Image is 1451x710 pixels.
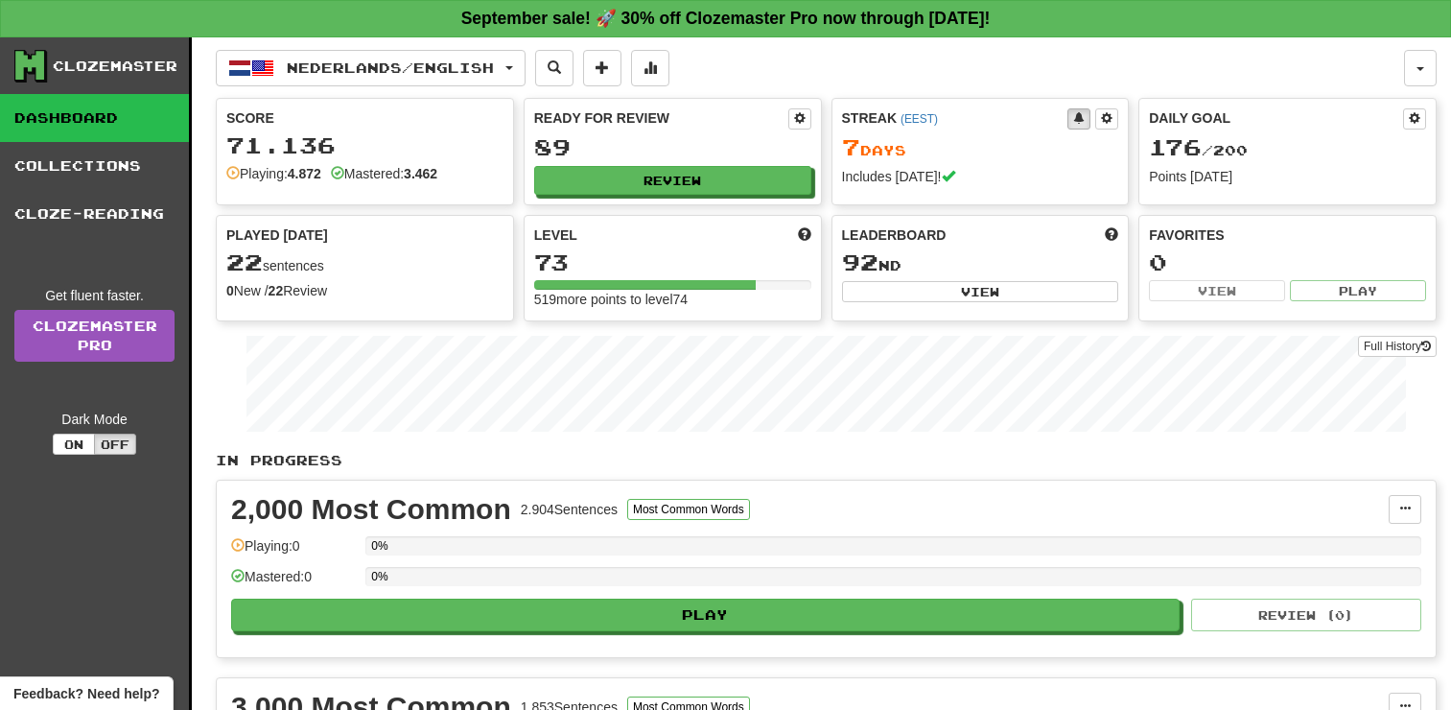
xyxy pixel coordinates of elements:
[14,286,175,305] div: Get fluent faster.
[842,108,1068,128] div: Streak
[842,167,1119,186] div: Includes [DATE]!
[842,248,878,275] span: 92
[842,135,1119,160] div: Day s
[1149,108,1403,130] div: Daily Goal
[535,50,573,86] button: Search sentences
[94,434,136,455] button: Off
[534,290,811,309] div: 519 more points to level 74
[53,434,95,455] button: On
[226,248,263,275] span: 22
[331,164,437,183] div: Mastered:
[231,495,511,524] div: 2,000 Most Common
[13,684,159,703] span: Open feedback widget
[216,451,1437,470] p: In Progress
[534,135,811,159] div: 89
[231,599,1180,631] button: Play
[1149,250,1426,274] div: 0
[231,567,356,599] div: Mastered: 0
[534,250,811,274] div: 73
[627,499,750,520] button: Most Common Words
[226,164,321,183] div: Playing:
[631,50,669,86] button: More stats
[842,225,947,245] span: Leaderboard
[583,50,621,86] button: Add sentence to collection
[226,250,503,275] div: sentences
[1191,599,1421,631] button: Review (0)
[1149,133,1202,160] span: 176
[269,283,284,298] strong: 22
[288,166,321,181] strong: 4.872
[1290,280,1426,301] button: Play
[1149,142,1248,158] span: / 200
[842,250,1119,275] div: nd
[461,9,991,28] strong: September sale! 🚀 30% off Clozemaster Pro now through [DATE]!
[287,59,494,76] span: Nederlands / English
[226,108,503,128] div: Score
[534,225,577,245] span: Level
[231,536,356,568] div: Playing: 0
[404,166,437,181] strong: 3.462
[534,166,811,195] button: Review
[1149,167,1426,186] div: Points [DATE]
[1358,336,1437,357] button: Full History
[53,57,177,76] div: Clozemaster
[226,283,234,298] strong: 0
[534,108,788,128] div: Ready for Review
[226,281,503,300] div: New / Review
[1149,225,1426,245] div: Favorites
[14,310,175,362] a: ClozemasterPro
[1105,225,1118,245] span: This week in points, UTC
[842,281,1119,302] button: View
[216,50,526,86] button: Nederlands/English
[14,410,175,429] div: Dark Mode
[226,133,503,157] div: 71.136
[1149,280,1285,301] button: View
[226,225,328,245] span: Played [DATE]
[901,112,938,126] a: (EEST)
[842,133,860,160] span: 7
[798,225,811,245] span: Score more points to level up
[521,500,618,519] div: 2.904 Sentences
